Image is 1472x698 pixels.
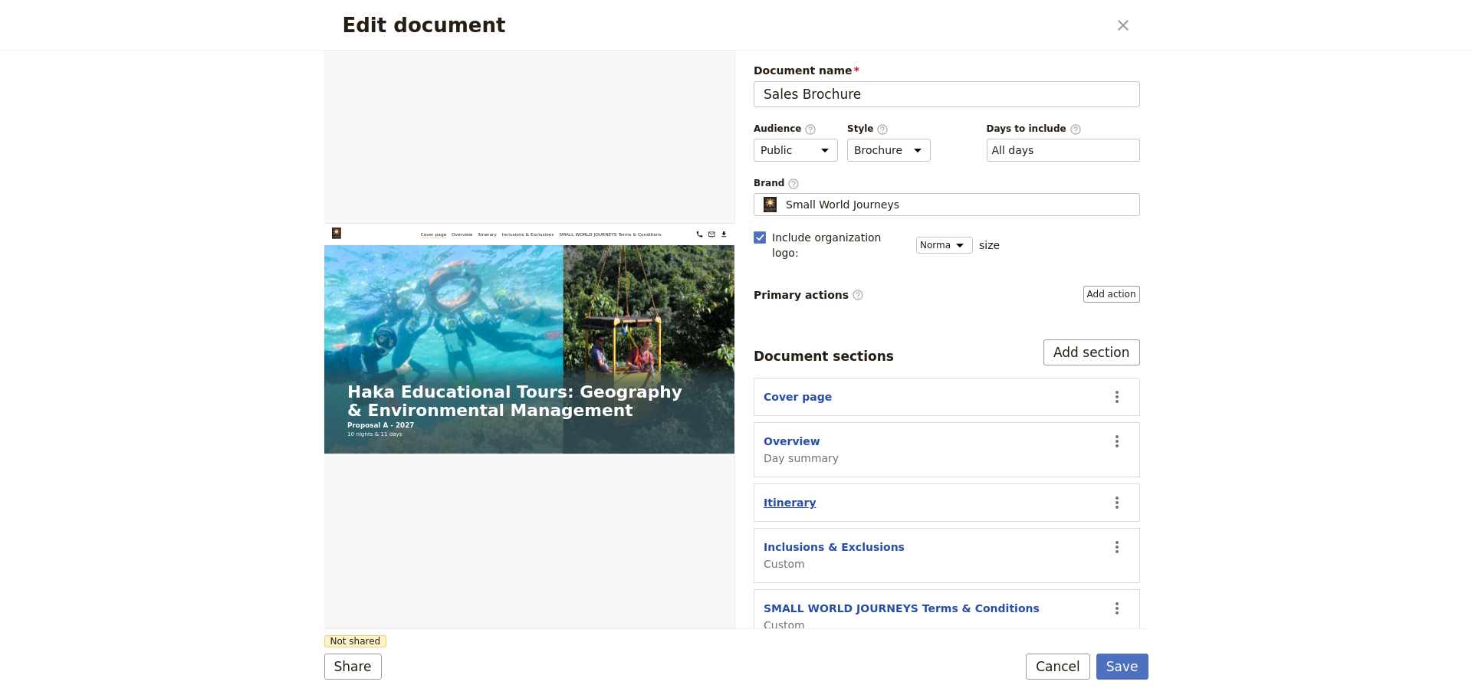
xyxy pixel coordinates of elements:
span: ​ [804,123,816,134]
a: groups@smallworldjourneys.com.au [914,12,940,38]
span: ​ [1069,123,1082,134]
img: Profile [761,197,780,212]
span: Audience [754,123,838,136]
button: Add section [1043,339,1140,365]
a: Cover page [231,15,292,35]
button: Share [324,654,382,680]
span: Brand [754,177,1140,190]
a: Overview [304,15,355,35]
button: Inclusions & Exclusions [764,539,905,555]
span: ​ [876,123,889,134]
a: SMALL WORLD JOURNEYS Terms & Conditions [562,15,807,35]
button: Actions [1104,490,1130,516]
button: Download pdf [943,12,969,38]
button: SMALL WORLD JOURNEYS Terms & Conditions [764,601,1040,616]
a: Inclusions & Exclusions [425,15,549,35]
span: Small World Journeys [786,197,899,212]
span: ​ [852,289,864,301]
button: Days to include​Clear input [992,143,1034,158]
button: Primary actions​ [1083,286,1140,303]
a: Itinerary [367,15,412,35]
span: Include organization logo : [772,230,907,261]
button: Save [1096,654,1148,680]
select: size [916,237,973,254]
span: Custom [764,618,1040,633]
button: Close dialog [1110,12,1136,38]
select: Audience​ [754,139,838,162]
button: Cancel [1026,654,1090,680]
button: Actions [1104,595,1130,621]
span: ​ [787,178,800,188]
button: 07 4054 6693 [885,12,911,38]
p: Proposal A - 2027 [55,470,926,493]
span: Custom [764,556,905,572]
span: 10 nights & 11 days [55,493,186,512]
h2: Edit document [343,14,1107,37]
select: Style​ [847,139,931,162]
span: Document name [754,63,1140,78]
input: Document name [754,81,1140,107]
img: Small World Journeys logo [18,9,153,36]
button: Actions [1104,428,1130,454]
div: Document sections [754,347,894,365]
span: Day summary [764,451,839,466]
button: Actions [1104,384,1130,410]
button: Cover page [764,389,832,405]
h1: Haka Educational Tours: Geography & Environmental Management [55,382,926,467]
button: Itinerary [764,495,816,510]
button: Overview [764,434,820,449]
span: size [979,238,1000,253]
span: Days to include [987,123,1140,136]
span: Style [847,123,931,136]
span: Primary actions [754,287,864,303]
button: Actions [1104,534,1130,560]
span: Not shared [324,635,387,647]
